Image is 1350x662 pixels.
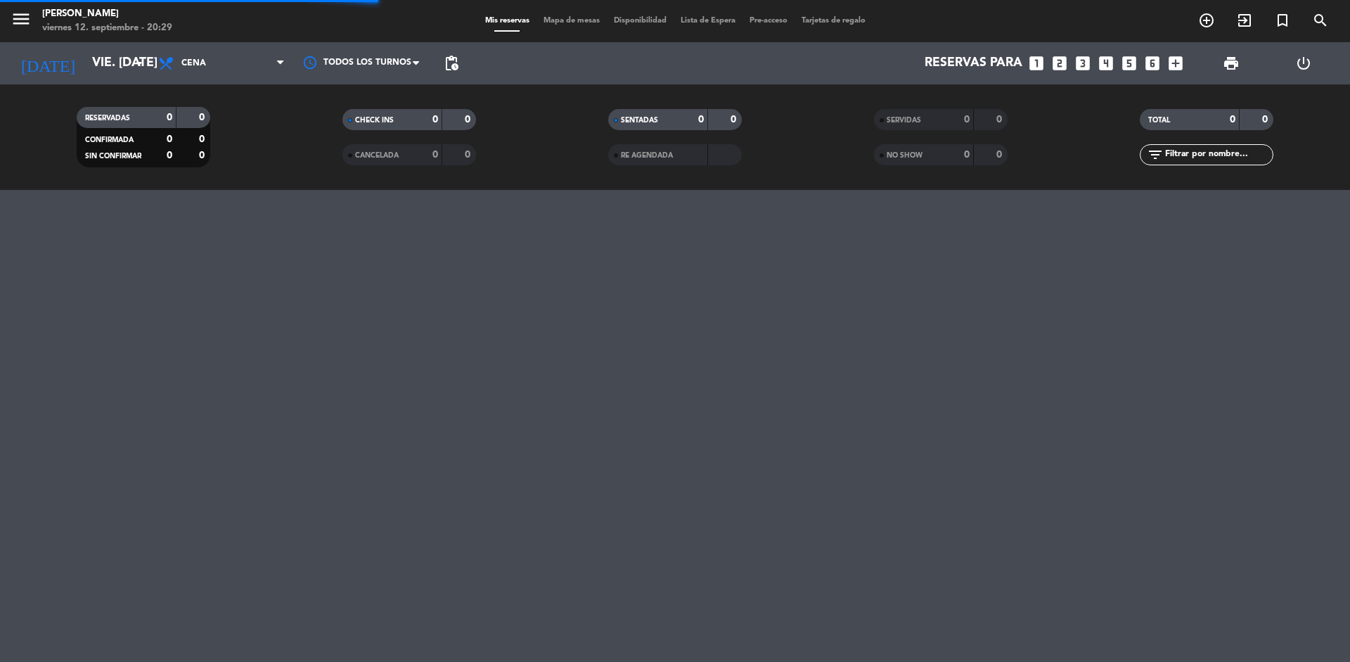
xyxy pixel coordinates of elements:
[42,21,172,35] div: viernes 12. septiembre - 20:29
[1147,146,1164,163] i: filter_list
[1312,12,1329,29] i: search
[698,115,704,125] strong: 0
[1262,115,1271,125] strong: 0
[996,115,1005,125] strong: 0
[964,115,970,125] strong: 0
[11,8,32,34] button: menu
[964,150,970,160] strong: 0
[432,150,438,160] strong: 0
[85,115,130,122] span: RESERVADAS
[1027,54,1046,72] i: looks_one
[1198,12,1215,29] i: add_circle_outline
[731,115,739,125] strong: 0
[167,113,172,122] strong: 0
[1097,54,1115,72] i: looks_4
[131,55,148,72] i: arrow_drop_down
[621,152,673,159] span: RE AGENDADA
[1236,12,1253,29] i: exit_to_app
[478,17,536,25] span: Mis reservas
[887,117,921,124] span: SERVIDAS
[355,152,399,159] span: CANCELADA
[621,117,658,124] span: SENTADAS
[355,117,394,124] span: CHECK INS
[1143,54,1162,72] i: looks_6
[795,17,873,25] span: Tarjetas de regalo
[1164,147,1273,163] input: Filtrar por nombre...
[11,48,85,79] i: [DATE]
[1120,54,1138,72] i: looks_5
[1274,12,1291,29] i: turned_in_not
[465,115,473,125] strong: 0
[199,151,207,160] strong: 0
[996,150,1005,160] strong: 0
[443,55,460,72] span: pending_actions
[167,134,172,144] strong: 0
[925,56,1022,70] span: Reservas para
[1223,55,1240,72] span: print
[1074,54,1092,72] i: looks_3
[1295,55,1312,72] i: power_settings_new
[42,7,172,21] div: [PERSON_NAME]
[432,115,438,125] strong: 0
[607,17,674,25] span: Disponibilidad
[85,136,134,144] span: CONFIRMADA
[167,151,172,160] strong: 0
[1230,115,1235,125] strong: 0
[11,8,32,30] i: menu
[1148,117,1170,124] span: TOTAL
[1166,54,1185,72] i: add_box
[181,58,206,68] span: Cena
[887,152,922,159] span: NO SHOW
[199,113,207,122] strong: 0
[1267,42,1339,84] div: LOG OUT
[465,150,473,160] strong: 0
[85,153,141,160] span: SIN CONFIRMAR
[536,17,607,25] span: Mapa de mesas
[742,17,795,25] span: Pre-acceso
[674,17,742,25] span: Lista de Espera
[199,134,207,144] strong: 0
[1050,54,1069,72] i: looks_two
